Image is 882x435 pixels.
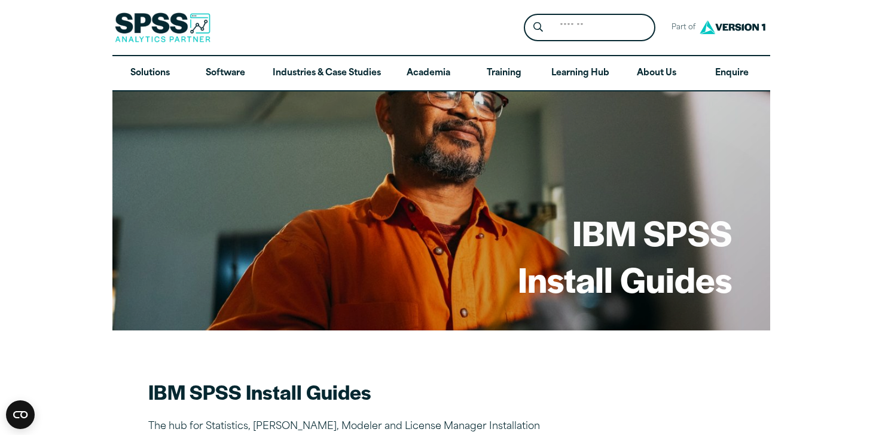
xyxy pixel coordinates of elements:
svg: Search magnifying glass icon [533,22,543,32]
h2: IBM SPSS Install Guides [148,378,567,405]
a: Training [466,56,541,91]
img: SPSS Analytics Partner [115,13,210,42]
a: Learning Hub [542,56,619,91]
span: Part of [665,19,697,36]
a: Enquire [694,56,770,91]
a: Academia [390,56,466,91]
button: Open CMP widget [6,400,35,429]
button: Search magnifying glass icon [527,17,549,39]
a: Industries & Case Studies [263,56,390,91]
a: Software [188,56,263,91]
a: About Us [619,56,694,91]
img: Version1 Logo [697,16,768,38]
h1: IBM SPSS Install Guides [518,209,732,302]
a: Solutions [112,56,188,91]
nav: Desktop version of site main menu [112,56,770,91]
form: Site Header Search Form [524,14,655,42]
